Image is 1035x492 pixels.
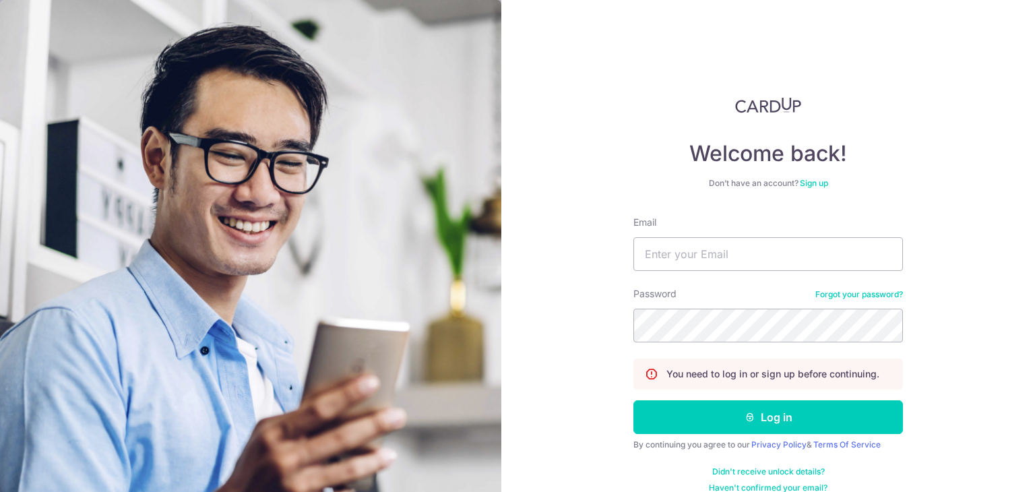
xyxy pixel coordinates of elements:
div: By continuing you agree to our & [633,439,903,450]
a: Terms Of Service [813,439,881,450]
p: You need to log in or sign up before continuing. [666,367,879,381]
label: Password [633,287,677,301]
div: Don’t have an account? [633,178,903,189]
input: Enter your Email [633,237,903,271]
button: Log in [633,400,903,434]
label: Email [633,216,656,229]
a: Didn't receive unlock details? [712,466,825,477]
a: Forgot your password? [815,289,903,300]
a: Privacy Policy [751,439,807,450]
img: CardUp Logo [735,97,801,113]
h4: Welcome back! [633,140,903,167]
a: Sign up [800,178,828,188]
